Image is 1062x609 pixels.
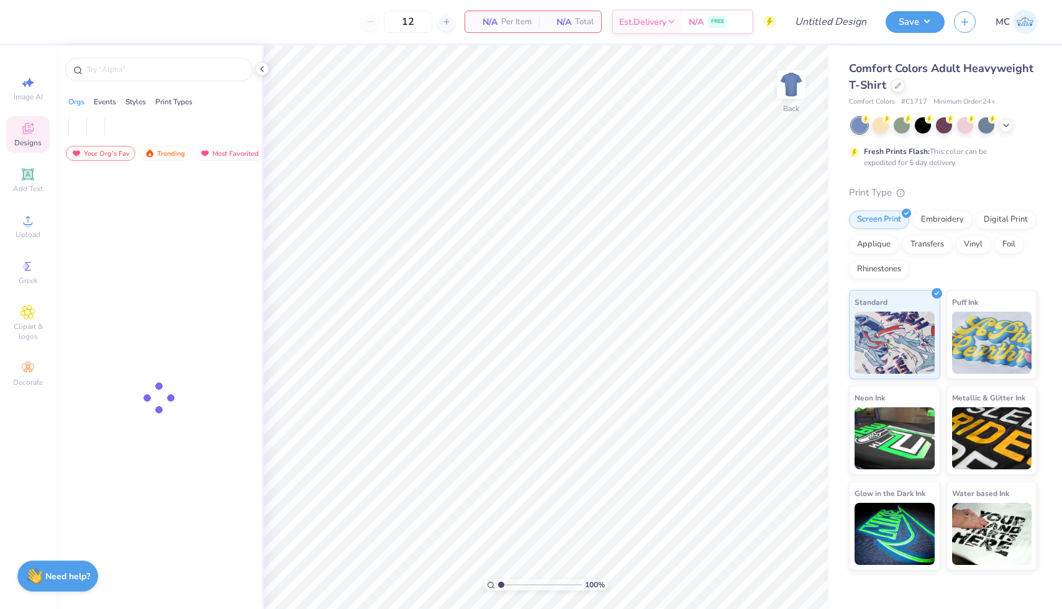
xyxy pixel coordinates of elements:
[855,312,935,374] img: Standard
[200,149,210,158] img: most_fav.gif
[849,235,899,254] div: Applique
[849,61,1033,92] span: Comfort Colors Adult Heavyweight T-Shirt
[886,11,945,33] button: Save
[155,96,193,107] div: Print Types
[783,103,799,114] div: Back
[501,16,532,29] span: Per Item
[145,149,155,158] img: trending.gif
[13,377,43,387] span: Decorate
[6,322,50,341] span: Clipart & logos
[19,276,38,286] span: Greek
[94,96,116,107] div: Events
[785,9,876,34] input: Untitled Design
[952,312,1032,374] img: Puff Ink
[849,186,1037,200] div: Print Type
[849,260,909,279] div: Rhinestones
[952,407,1032,469] img: Metallic & Glitter Ink
[139,146,191,161] div: Trending
[855,295,887,309] span: Standard
[855,407,935,469] img: Neon Ink
[952,487,1009,500] span: Water based Ink
[619,16,666,29] span: Est. Delivery
[45,571,90,582] strong: Need help?
[473,16,497,29] span: N/A
[913,210,972,229] div: Embroidery
[901,97,927,107] span: # C1717
[575,16,594,29] span: Total
[994,235,1023,254] div: Foil
[711,17,724,26] span: FREE
[86,63,245,76] input: Try "Alpha"
[902,235,952,254] div: Transfers
[855,503,935,565] img: Glow in the Dark Ink
[384,11,432,33] input: – –
[585,579,605,590] span: 100 %
[779,72,804,97] img: Back
[996,15,1010,29] span: MC
[71,149,81,158] img: most_fav.gif
[855,487,925,500] span: Glow in the Dark Ink
[956,235,991,254] div: Vinyl
[14,138,42,148] span: Designs
[849,210,909,229] div: Screen Print
[689,16,704,29] span: N/A
[66,146,135,161] div: Your Org's Fav
[952,391,1025,404] span: Metallic & Glitter Ink
[864,147,930,156] strong: Fresh Prints Flash:
[933,97,996,107] span: Minimum Order: 24 +
[13,184,43,194] span: Add Text
[68,96,84,107] div: Orgs
[16,230,40,240] span: Upload
[864,146,1017,168] div: This color can be expedited for 5 day delivery.
[849,97,895,107] span: Comfort Colors
[855,391,885,404] span: Neon Ink
[547,16,571,29] span: N/A
[996,10,1037,34] a: MC
[14,92,43,102] span: Image AI
[952,295,978,309] span: Puff Ink
[125,96,146,107] div: Styles
[1013,10,1037,34] img: Mia Craig
[952,503,1032,565] img: Water based Ink
[976,210,1036,229] div: Digital Print
[194,146,265,161] div: Most Favorited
